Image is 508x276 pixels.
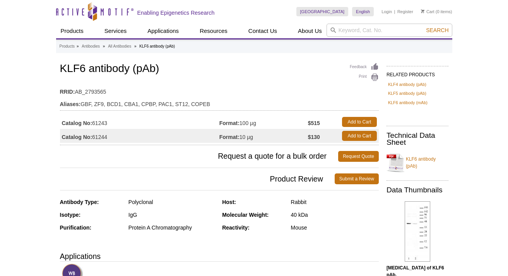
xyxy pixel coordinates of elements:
div: Protein A Chromatography [128,224,216,231]
a: Print [350,73,379,82]
a: KLF4 antibody (pAb) [388,81,426,88]
a: Resources [195,24,232,38]
h3: Applications [60,250,379,262]
strong: Catalog No: [62,134,92,141]
strong: Antibody Type: [60,199,99,205]
span: Product Review [60,173,335,184]
td: 61244 [60,129,219,143]
a: About Us [293,24,327,38]
a: English [352,7,374,16]
a: Products [56,24,88,38]
a: Login [381,9,392,14]
div: IgG [128,211,216,218]
strong: Isotype: [60,212,81,218]
h2: Technical Data Sheet [387,132,448,146]
td: 100 µg [219,115,308,129]
strong: RRID: [60,88,75,95]
strong: Format: [219,120,239,127]
li: | [394,7,395,16]
h2: Data Thumbnails [387,187,448,194]
strong: Purification: [60,225,92,231]
a: Add to Cart [342,117,377,127]
td: GBF, ZF9, BCD1, CBA1, CPBP, PAC1, ST12, COPEB [60,96,379,108]
h2: Enabling Epigenetics Research [137,9,215,16]
div: 40 kDa [291,211,379,218]
div: Mouse [291,224,379,231]
a: Applications [143,24,183,38]
li: KLF6 antibody (pAb) [139,44,175,48]
button: Search [424,27,451,34]
a: Request Quote [338,151,379,162]
strong: Format: [219,134,239,141]
a: All Antibodies [108,43,131,50]
li: » [103,44,105,48]
strong: Host: [222,199,236,205]
div: Polyclonal [128,199,216,206]
td: 10 µg [219,129,308,143]
span: Request a quote for a bulk order [60,151,339,162]
a: Cart [421,9,434,14]
a: Services [100,24,132,38]
h1: KLF6 antibody (pAb) [60,63,379,76]
td: AB_2793565 [60,84,379,96]
div: Rabbit [291,199,379,206]
td: 61243 [60,115,219,129]
li: » [134,44,137,48]
span: Search [426,27,448,33]
strong: $515 [308,120,320,127]
li: (0 items) [421,7,452,16]
h2: RELATED PRODUCTS [387,66,448,80]
a: Feedback [350,63,379,71]
a: KLF6 antibody (pAb) [387,151,448,174]
strong: Aliases: [60,101,81,108]
a: Submit a Review [335,173,379,184]
a: Products [60,43,75,50]
a: Register [397,9,413,14]
a: Antibodies [82,43,100,50]
strong: Reactivity: [222,225,250,231]
a: KLF5 antibody (pAb) [388,90,426,97]
img: Your Cart [421,9,424,13]
input: Keyword, Cat. No. [327,24,452,37]
strong: Molecular Weight: [222,212,269,218]
strong: Catalog No: [62,120,92,127]
img: KLF6 antibody (pAb) tested by Western blot. [405,201,430,262]
strong: $130 [308,134,320,141]
a: KLF6 antibody (mAb) [388,99,428,106]
a: Add to Cart [342,131,377,141]
a: [GEOGRAPHIC_DATA] [296,7,349,16]
a: Contact Us [244,24,282,38]
li: » [77,44,79,48]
